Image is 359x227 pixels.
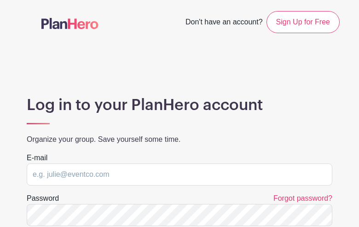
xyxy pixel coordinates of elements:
[266,11,340,33] a: Sign Up for Free
[27,134,332,145] p: Organize your group. Save yourself some time.
[273,194,332,202] a: Forgot password?
[27,163,332,186] input: e.g. julie@eventco.com
[27,152,47,163] label: E-mail
[27,96,332,114] h1: Log in to your PlanHero account
[185,13,263,33] span: Don't have an account?
[41,18,98,29] img: logo-507f7623f17ff9eddc593b1ce0a138ce2505c220e1c5a4e2b4648c50719b7d32.svg
[27,193,59,204] label: Password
